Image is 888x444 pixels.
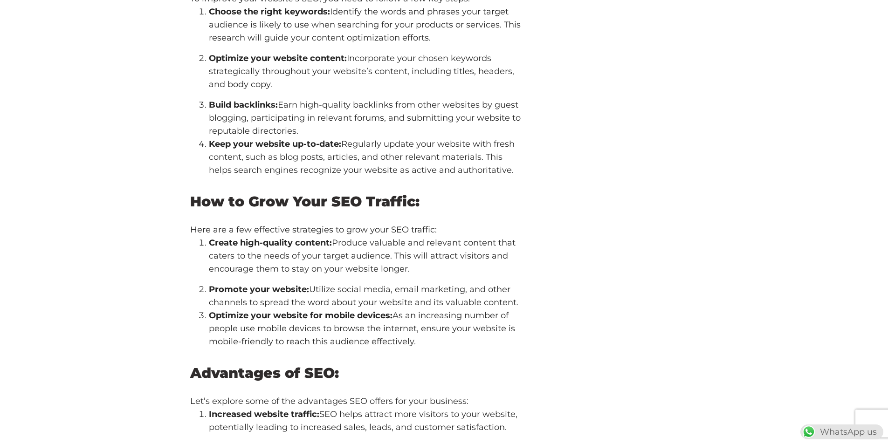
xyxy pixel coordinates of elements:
li: Regularly update your website with fresh content, such as blog posts, articles, and other relevan... [209,137,521,177]
b: Optimize your website for mobile devices: [209,310,392,321]
strong: How to Grow Your SEO Traffic: [190,193,420,210]
b: Build backlinks: [209,100,278,110]
span: Earn high-quality backlinks from other websites by guest blogging, participating in relevant foru... [209,100,521,136]
span: Incorporate your chosen keywords strategically throughout your website’s content, including title... [209,53,514,89]
span: Here are a few effective strategies to grow your SEO traffic: [190,225,437,235]
li: As an increasing number of people use mobile devices to browse the internet, ensure your website ... [209,309,521,348]
b: Promote your website: [209,284,309,294]
b: Create high-quality content: [209,238,332,248]
b: Increased website traffic: [209,409,319,419]
span: Let’s explore some of the advantages SEO offers for your business: [190,396,468,406]
span: Identify the words and phrases your target audience is likely to use when searching for your prod... [209,7,521,43]
a: WhatsAppWhatsApp us [800,427,883,437]
span: Utilize social media, email marketing, and other channels to spread the word about your website a... [209,284,518,307]
b: Optimize your website content: [209,53,347,63]
div: WhatsApp us [800,424,883,439]
b: Choose the right keywords: [209,7,330,17]
b: Keep your website up-to-date: [209,139,341,149]
span: SEO helps attract more visitors to your website, potentially leading to increased sales, leads, a... [209,409,517,432]
strong: Advantages of SEO: [190,364,339,382]
span: Produce valuable and relevant content that caters to the needs of your target audience. This will... [209,238,516,274]
img: WhatsApp [801,424,816,439]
